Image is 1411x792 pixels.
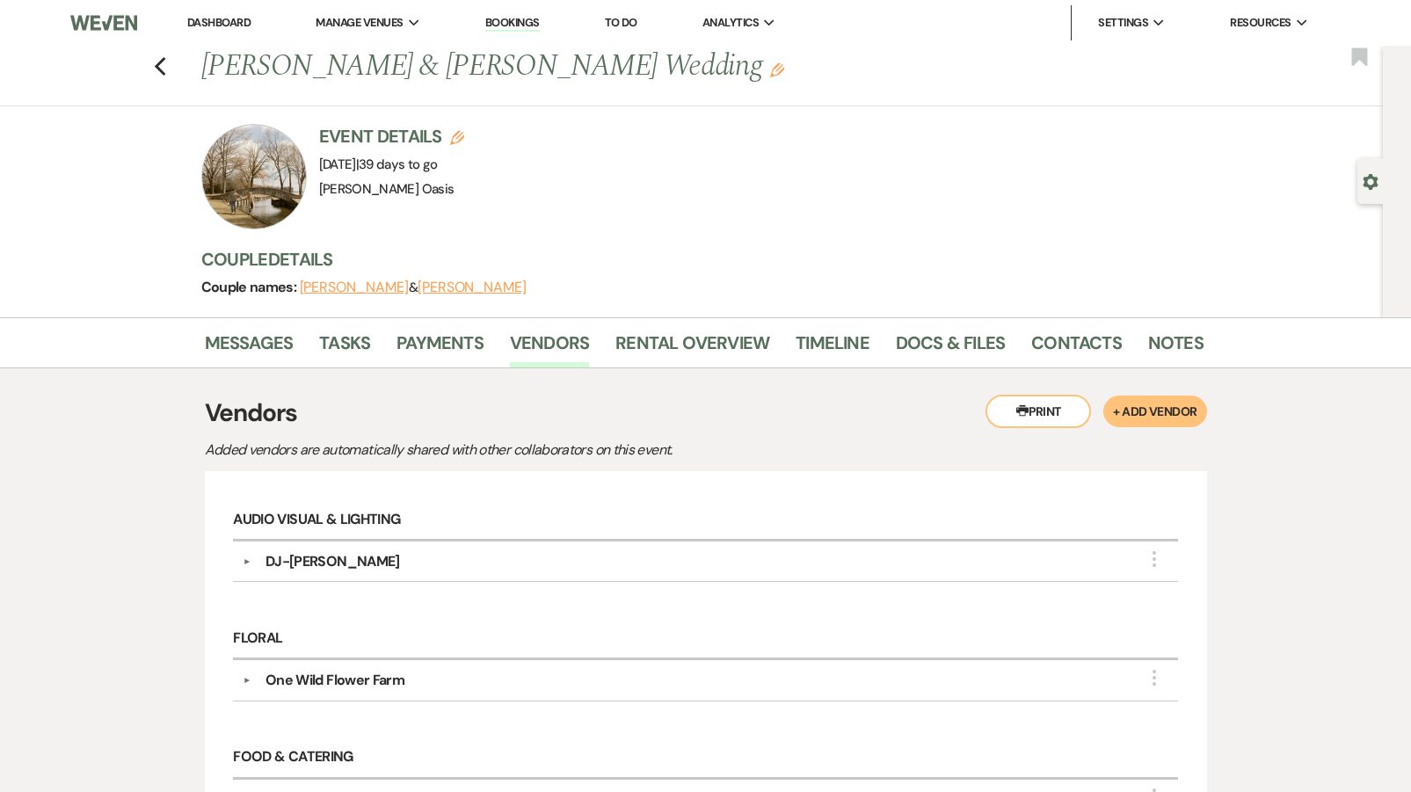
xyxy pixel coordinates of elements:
span: 39 days to go [359,156,438,173]
a: Contacts [1031,329,1122,367]
span: Couple names: [201,278,300,296]
span: Manage Venues [316,14,403,32]
a: Bookings [485,15,540,32]
button: [PERSON_NAME] [418,280,527,294]
h3: Couple Details [201,247,1186,272]
button: ▼ [236,676,258,685]
a: Payments [396,329,484,367]
h6: Floral [233,619,1177,660]
a: Vendors [510,329,589,367]
span: [DATE] [319,156,438,173]
span: | [356,156,438,173]
a: Rental Overview [615,329,769,367]
h3: Event Details [319,124,465,149]
button: Print [986,395,1091,428]
img: Weven Logo [70,4,137,41]
h3: Vendors [205,395,1207,432]
span: Resources [1230,14,1291,32]
a: Notes [1148,329,1204,367]
h6: Audio Visual & Lighting [233,500,1177,541]
button: [PERSON_NAME] [300,280,409,294]
a: Docs & Files [896,329,1005,367]
button: + Add Vendor [1103,396,1206,427]
span: Analytics [702,14,759,32]
button: Open lead details [1363,172,1378,189]
div: One Wild Flower Farm [265,670,404,691]
a: Messages [205,329,294,367]
h6: Food & Catering [233,738,1177,780]
span: & [300,279,527,296]
span: [PERSON_NAME] Oasis [319,180,455,198]
a: To Do [605,15,637,30]
button: ▼ [236,557,258,566]
span: Settings [1098,14,1148,32]
a: Dashboard [187,15,251,30]
a: Timeline [796,329,869,367]
div: DJ-[PERSON_NAME] [265,551,400,572]
a: Tasks [319,329,370,367]
p: Added vendors are automatically shared with other collaborators on this event. [205,439,820,461]
button: Edit [770,62,784,77]
h1: [PERSON_NAME] & [PERSON_NAME] Wedding [201,46,989,88]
